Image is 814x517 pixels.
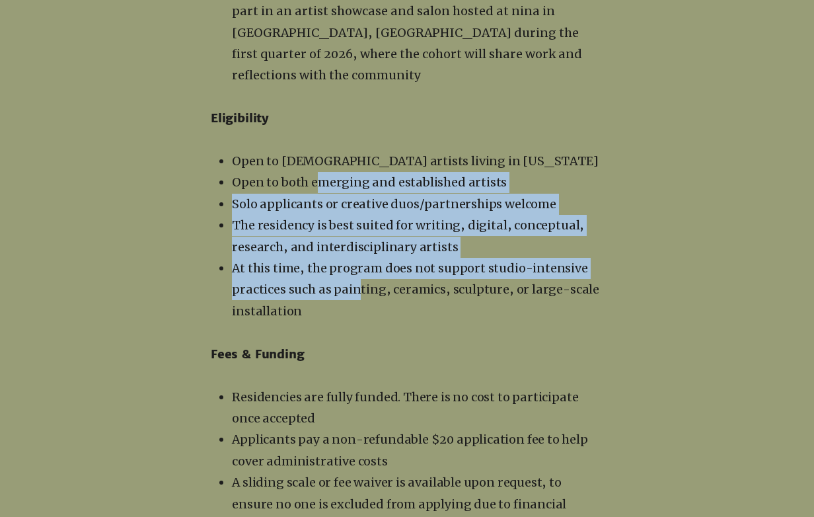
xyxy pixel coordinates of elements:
[232,432,587,468] span: Applicants pay a non-refundable $20 application fee to help cover administrative costs
[232,196,556,212] span: Solo applicants or creative duos/partnerships welcome
[232,260,599,319] span: At this time, the program does not support studio-intensive practices such as painting, ceramics,...
[232,175,507,190] span: Open to both emerging and established artists
[232,218,584,254] span: The residency is best suited for writing, digital, conceptual, research, and interdisciplinary ar...
[232,389,578,426] span: Residencies are fully funded. There is no cost to participate once accepted
[211,346,304,362] span: Fees & Funding
[232,153,598,169] span: Open to [DEMOGRAPHIC_DATA] artists living in [US_STATE]
[211,110,269,126] span: Eligibility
